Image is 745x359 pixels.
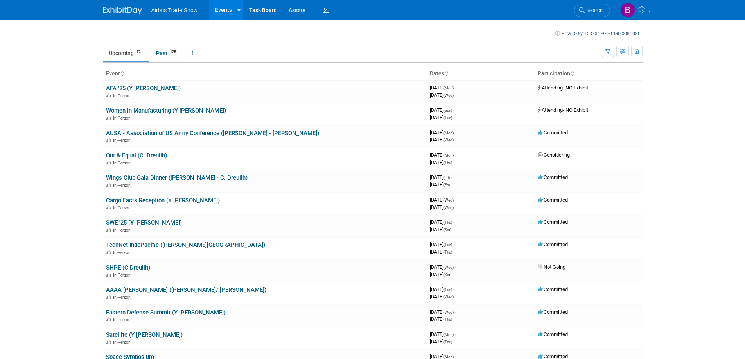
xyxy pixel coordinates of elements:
span: [DATE] [430,182,450,188]
span: Attending- NO Exhibit [538,107,588,113]
a: How to sync to an external calendar... [555,30,643,36]
span: (Wed) [443,138,454,142]
a: Past125 [150,46,184,61]
span: [DATE] [430,92,454,98]
span: [DATE] [430,241,454,247]
span: (Thu) [443,161,452,165]
span: - [455,197,456,203]
span: - [453,241,454,247]
span: Not Going [538,264,565,270]
span: (Wed) [443,310,454,314]
img: In-Person Event [106,138,111,142]
span: [DATE] [430,130,456,136]
span: Airbus Trade Show [151,7,197,13]
img: In-Person Event [106,273,111,277]
img: In-Person Event [106,228,111,232]
img: In-Person Event [106,317,111,321]
a: Sort by Participation Type [570,70,574,77]
span: - [455,309,456,315]
span: [DATE] [430,227,451,232]
span: [DATE] [430,85,456,91]
span: 125 [168,49,178,55]
span: Committed [538,197,568,203]
a: Out & Equal (C. Dreuilh) [106,152,167,159]
span: [DATE] [430,107,454,113]
a: Sort by Event Name [120,70,124,77]
img: In-Person Event [106,93,111,97]
span: (Thu) [443,317,452,321]
span: 17 [134,49,143,55]
span: (Mon) [443,153,454,157]
span: Committed [538,219,568,225]
span: [DATE] [430,271,451,277]
span: (Wed) [443,265,454,270]
span: - [455,264,456,270]
a: SWE '25 (Y [PERSON_NAME]) [106,219,182,226]
span: - [455,331,456,337]
span: In-Person [113,93,133,98]
span: In-Person [113,340,133,345]
a: AUSA - Association of US Army Conference ([PERSON_NAME] - [PERSON_NAME]) [106,130,319,137]
img: In-Person Event [106,161,111,164]
span: - [453,107,454,113]
a: Satellite (Y [PERSON_NAME]) [106,331,183,338]
span: (Fri) [443,175,450,180]
span: (Fri) [443,183,450,187]
span: [DATE] [430,219,454,225]
a: Cargo Facts Reception (Y [PERSON_NAME]) [106,197,220,204]
a: Search [574,4,610,17]
span: In-Person [113,273,133,278]
span: In-Person [113,295,133,300]
span: (Wed) [443,205,454,210]
span: (Mon) [443,86,454,90]
span: [DATE] [430,316,452,322]
span: [DATE] [430,137,454,143]
span: - [455,130,456,136]
span: (Mon) [443,131,454,135]
span: Attending- NO Exhibit [538,85,588,91]
th: Dates [427,67,535,80]
th: Participation [535,67,643,80]
span: [DATE] [430,264,456,270]
span: Committed [538,331,568,337]
span: [DATE] [430,204,454,210]
span: Committed [538,241,568,247]
span: Committed [538,174,568,180]
span: [DATE] [430,309,456,315]
span: In-Person [113,116,133,121]
img: In-Person Event [106,250,111,254]
span: (Mon) [443,332,454,337]
span: (Thu) [443,220,452,225]
img: ExhibitDay [103,7,142,14]
span: [DATE] [430,174,452,180]
img: In-Person Event [106,295,111,299]
span: Committed [538,309,568,315]
span: In-Person [113,161,133,166]
span: Committed [538,286,568,292]
span: (Tue) [443,288,452,292]
span: Committed [538,130,568,136]
span: (Tue) [443,116,452,120]
span: - [451,174,452,180]
span: (Thu) [443,340,452,344]
span: Considering [538,152,570,158]
span: In-Person [113,138,133,143]
span: Search [585,7,603,13]
span: [DATE] [430,152,456,158]
span: [DATE] [430,114,452,120]
a: Upcoming17 [103,46,149,61]
img: In-Person Event [106,116,111,120]
span: - [455,85,456,91]
a: AAAA [PERSON_NAME] ([PERSON_NAME]/ [PERSON_NAME]) [106,286,266,293]
span: [DATE] [430,294,454,300]
a: AFA '25 (Y [PERSON_NAME]) [106,85,181,92]
span: In-Person [113,205,133,211]
span: [DATE] [430,339,452,345]
span: In-Person [113,183,133,188]
span: - [455,152,456,158]
span: (Mon) [443,355,454,359]
a: Wings Club Gala Dinner ([PERSON_NAME] - C. Dreuilh) [106,174,248,181]
span: (Sun) [443,108,452,113]
span: (Sat) [443,228,451,232]
img: In-Person Event [106,205,111,209]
